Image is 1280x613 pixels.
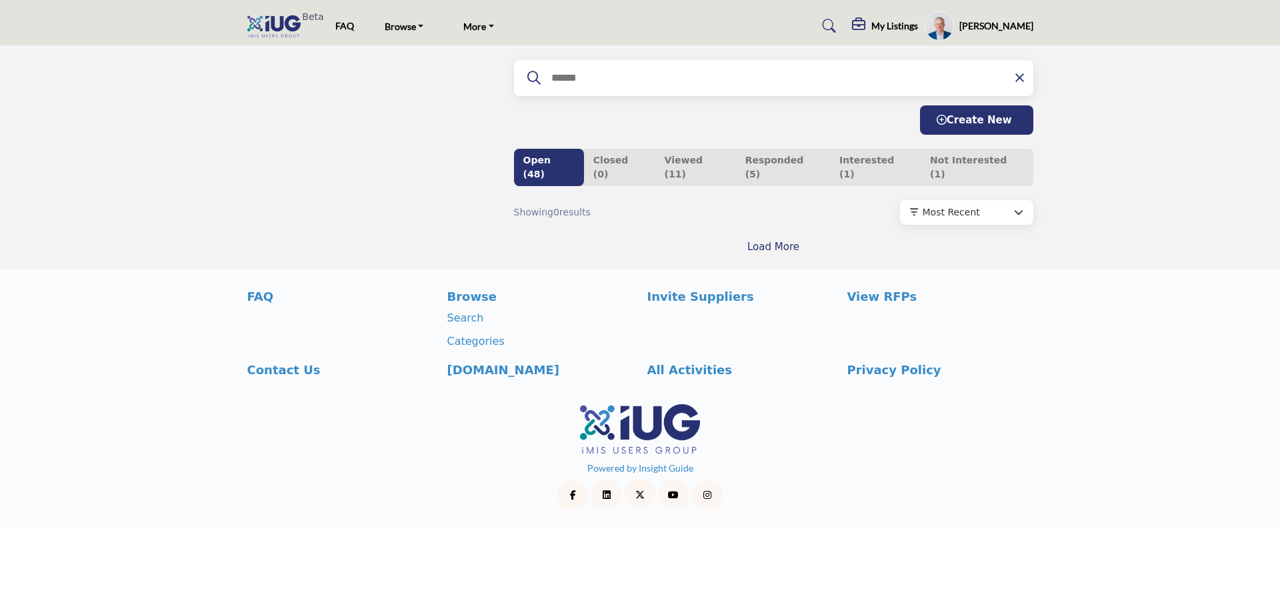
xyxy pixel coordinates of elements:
a: All Activities [647,363,833,378]
a: [DOMAIN_NAME] [447,363,633,378]
a: Privacy Policy [847,363,1033,378]
img: 9c8c3e5f-ed74-47a7-8150-72aabf522a5b [247,15,307,37]
a: Search [447,312,484,324]
a: FAQ [247,289,433,304]
a: Browse [375,17,433,35]
button: Load More [743,239,803,255]
h6: Beta [302,11,323,23]
a: View RFPs [847,289,1033,304]
a: Powered by Insight Guide [587,462,693,474]
span: Interested (1) [839,153,911,181]
a: Categories [447,335,505,348]
span: Create New [937,114,1012,126]
img: c63bad6e-9353-4f93-87b1-fa2543df3015 [580,404,700,454]
span: Responded (5) [745,153,821,181]
button: Create New [920,105,1033,135]
span: Most Recent [923,207,980,217]
a: Invite Suppliers [647,289,833,304]
span: Not Interested (1) [930,153,1023,181]
a: Contact Us [247,363,433,378]
span: Closed (0) [593,153,646,181]
h5: My Listings [871,20,918,32]
a: Browse [447,289,633,304]
div: Showing results [514,205,591,219]
span: Viewed (11) [665,153,727,181]
span: 0 [553,207,559,217]
a: More [454,17,503,35]
a: FAQ [335,20,354,31]
span: Open (48) [523,153,575,181]
a: Beta [247,15,307,37]
h5: [PERSON_NAME] [959,19,1033,33]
